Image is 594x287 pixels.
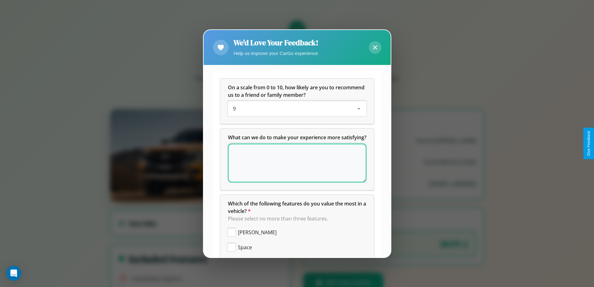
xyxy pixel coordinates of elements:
h2: We'd Love Your Feedback! [234,37,318,48]
div: On a scale from 0 to 10, how likely are you to recommend us to a friend or family member? [228,101,366,116]
div: On a scale from 0 to 10, how likely are you to recommend us to a friend or family member? [220,79,374,124]
span: On a scale from 0 to 10, how likely are you to recommend us to a friend or family member? [228,84,366,98]
span: Space [238,244,252,251]
span: Please select no more than three features. [228,215,328,222]
p: Help us improve your CarGo experience [234,49,318,57]
span: 9 [233,105,236,112]
h5: On a scale from 0 to 10, how likely are you to recommend us to a friend or family member? [228,84,366,99]
span: [PERSON_NAME] [238,229,277,236]
div: Give Feedback [587,131,591,156]
span: What can we do to make your experience more satisfying? [228,134,366,141]
div: Open Intercom Messenger [6,266,21,281]
span: Which of the following features do you value the most in a vehicle? [228,200,367,215]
